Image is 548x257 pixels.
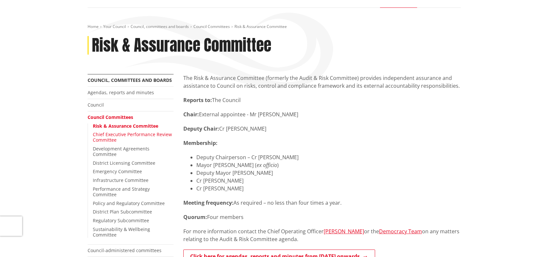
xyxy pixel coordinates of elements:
[183,213,207,221] strong: Quorum:
[93,217,149,224] a: Regulatory Subcommittee
[183,227,461,243] p: For more information contact the Chief Operating Officer or the on any matters relating to the Au...
[183,125,461,133] p: Cr [PERSON_NAME]
[196,153,461,161] li: Deputy Chairperson – Cr [PERSON_NAME]
[93,177,148,183] a: Infrastructure Committee
[196,177,461,185] li: Cr [PERSON_NAME]
[183,199,461,207] p: As required – no less than four times a year.
[257,161,277,169] em: ex officio
[183,110,461,118] p: External appointee - Mr [PERSON_NAME]
[88,247,162,253] a: Council-administered committees
[196,185,461,192] li: Cr [PERSON_NAME]
[88,24,461,30] nav: breadcrumb
[196,161,461,169] li: Mayor [PERSON_NAME] ( )
[183,96,461,104] p: The Council
[88,89,154,96] a: Agendas, reports and minutes
[183,74,461,90] p: The Risk & Assurance Committee (formerly the Audit & Risk Committee) provides independent assuran...
[92,36,271,55] h1: Risk & Assurance Committee
[379,228,422,235] a: Democracy Team
[93,168,142,174] a: Emergency Committee
[518,230,541,253] iframe: Messenger Launcher
[183,125,219,132] strong: Deputy Chair:
[93,186,150,198] a: Performance and Strategy Committee
[93,209,152,215] a: District Plan Subcommittee
[183,111,199,118] strong: Chair:
[183,96,212,104] strong: Reports to:
[88,114,133,120] a: Council Committees
[93,160,155,166] a: District Licensing Committee
[93,123,158,129] a: Risk & Assurance Committee
[324,228,364,235] a: [PERSON_NAME]
[183,139,218,147] strong: Membership:
[131,24,189,29] a: Council, committees and boards
[93,146,149,157] a: Development Agreements Committee
[93,131,172,143] a: Chief Executive Performance Review Committee
[88,77,172,83] a: Council, committees and boards
[183,199,233,206] strong: Meeting frequency:
[93,226,150,238] a: Sustainability & Wellbeing Committee
[88,102,104,108] a: Council
[193,24,230,29] a: Council Committees
[103,24,126,29] a: Your Council
[88,24,99,29] a: Home
[234,24,287,29] span: Risk & Assurance Committee
[196,169,461,177] li: Deputy Mayor [PERSON_NAME]
[93,200,165,206] a: Policy and Regulatory Committee
[183,213,461,221] p: Four members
